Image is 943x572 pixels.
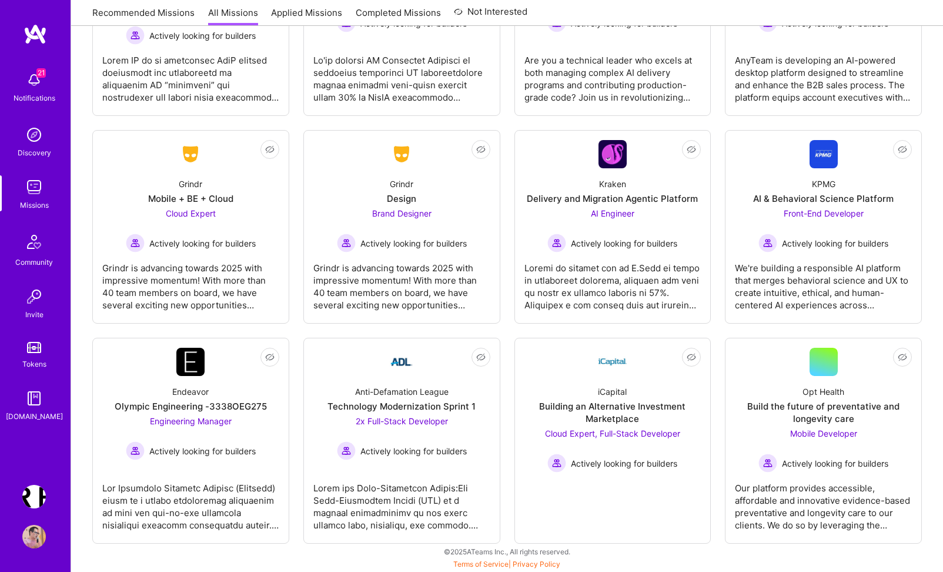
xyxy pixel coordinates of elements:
[547,454,566,473] img: Actively looking for builders
[598,140,627,168] img: Company Logo
[453,560,509,568] a: Terms of Service
[166,208,216,218] span: Cloud Expert
[15,256,53,268] div: Community
[360,445,467,457] span: Actively looking for builders
[20,228,48,256] img: Community
[102,45,279,104] div: Lorem IP do si ametconsec AdiP elitsed doeiusmodt inc utlaboreetd ma aliquaenim AD “minimveni” qu...
[337,234,356,252] img: Actively looking for builders
[598,348,627,376] img: Company Logo
[598,385,627,398] div: iCapital
[390,178,413,190] div: Grindr
[735,348,912,534] a: Opt HealthBuild the future of preventative and longevity careMobile Developer Actively looking fo...
[179,178,202,190] div: Grindr
[265,352,275,362] i: icon EyeClosed
[102,252,279,311] div: Grindr is advancing towards 2025 with impressive momentum! With more than 40 team members on boar...
[898,352,907,362] i: icon EyeClosed
[571,457,677,470] span: Actively looking for builders
[356,6,441,26] a: Completed Missions
[545,428,680,438] span: Cloud Expert, Full-Stack Developer
[313,252,490,311] div: Grindr is advancing towards 2025 with impressive momentum! With more than 40 team members on boar...
[24,24,47,45] img: logo
[22,175,46,199] img: teamwork
[92,6,195,26] a: Recommended Missions
[22,68,46,92] img: bell
[22,123,46,147] img: discovery
[6,410,63,423] div: [DOMAIN_NAME]
[790,428,857,438] span: Mobile Developer
[735,252,912,311] div: We're building a responsible AI platform that merges behavioral science and UX to create intuitiv...
[126,26,145,45] img: Actively looking for builders
[356,416,448,426] span: 2x Full-Stack Developer
[327,400,476,413] div: Technology Modernization Sprint 1
[476,145,486,154] i: icon EyeClosed
[513,560,560,568] a: Privacy Policy
[313,348,490,534] a: Company LogoAnti-Defamation LeagueTechnology Modernization Sprint 12x Full-Stack Developer Active...
[735,400,912,425] div: Build the future of preventative and longevity care
[524,348,701,534] a: Company LogoiCapitalBuilding an Alternative Investment MarketplaceCloud Expert, Full-Stack Develo...
[454,5,527,26] a: Not Interested
[599,178,626,190] div: Kraken
[150,416,232,426] span: Engineering Manager
[524,140,701,314] a: Company LogoKrakenDelivery and Migration Agentic PlatformAI Engineer Actively looking for builder...
[115,400,267,413] div: Olympic Engineering -3338OEG275
[22,285,46,308] img: Invite
[372,208,432,218] span: Brand Designer
[149,29,256,42] span: Actively looking for builders
[149,237,256,250] span: Actively looking for builders
[102,473,279,531] div: Lor Ipsumdolo Sitametc Adipisc (Elitsedd) eiusm te i utlabo etdoloremag aliquaenim ad mini ven qu...
[148,192,233,205] div: Mobile + BE + Cloud
[735,473,912,531] div: Our platform provides accessible, affordable and innovative evidence-based preventative and longe...
[387,348,416,376] img: Company Logo
[753,192,894,205] div: AI & Behavioral Science Platform
[355,385,449,398] div: Anti-Defamation League
[313,45,490,104] div: Lo'ip dolorsi AM Consectet Adipisci el seddoeius temporinci UT laboreetdolore magnaa enimadmi ven...
[172,385,209,398] div: Endeavor
[22,485,46,508] img: Terr.ai: Building an Innovative Real Estate Platform
[758,454,777,473] img: Actively looking for builders
[387,192,416,205] div: Design
[735,140,912,314] a: Company LogoKPMGAI & Behavioral Science PlatformFront-End Developer Actively looking for builders...
[126,234,145,252] img: Actively looking for builders
[265,145,275,154] i: icon EyeClosed
[687,145,696,154] i: icon EyeClosed
[36,68,46,78] span: 21
[313,473,490,531] div: Lorem ips Dolo-Sitametcon Adipis:Eli Sedd-Eiusmodtem Incidi (UTL) et d magnaal enimadminimv qu no...
[22,358,46,370] div: Tokens
[27,342,41,353] img: tokens
[387,144,416,165] img: Company Logo
[758,234,777,252] img: Actively looking for builders
[102,140,279,314] a: Company LogoGrindrMobile + BE + CloudCloud Expert Actively looking for buildersActively looking f...
[687,352,696,362] i: icon EyeClosed
[524,252,701,311] div: Loremi do sitamet con ad E.Sedd ei tempo in utlaboreet dolorema, aliquaen adm veni qu nostr ex ul...
[360,237,467,250] span: Actively looking for builders
[20,199,49,211] div: Missions
[313,140,490,314] a: Company LogoGrindrDesignBrand Designer Actively looking for buildersActively looking for builders...
[453,560,560,568] span: |
[527,192,698,205] div: Delivery and Migration Agentic Platform
[14,92,55,104] div: Notifications
[71,537,943,566] div: © 2025 ATeams Inc., All rights reserved.
[810,140,838,168] img: Company Logo
[149,445,256,457] span: Actively looking for builders
[782,237,888,250] span: Actively looking for builders
[22,387,46,410] img: guide book
[102,348,279,534] a: Company LogoEndeavorOlympic Engineering -3338OEG275Engineering Manager Actively looking for build...
[784,208,864,218] span: Front-End Developer
[19,485,49,508] a: Terr.ai: Building an Innovative Real Estate Platform
[782,457,888,470] span: Actively looking for builders
[271,6,342,26] a: Applied Missions
[524,45,701,104] div: Are you a technical leader who excels at both managing complex AI delivery programs and contribut...
[337,441,356,460] img: Actively looking for builders
[547,234,566,252] img: Actively looking for builders
[591,208,634,218] span: AI Engineer
[524,400,701,425] div: Building an Alternative Investment Marketplace
[176,144,205,165] img: Company Logo
[176,348,205,376] img: Company Logo
[802,385,844,398] div: Opt Health
[19,525,49,548] a: User Avatar
[571,237,677,250] span: Actively looking for builders
[22,525,46,548] img: User Avatar
[812,178,835,190] div: KPMG
[18,147,51,159] div: Discovery
[208,6,258,26] a: All Missions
